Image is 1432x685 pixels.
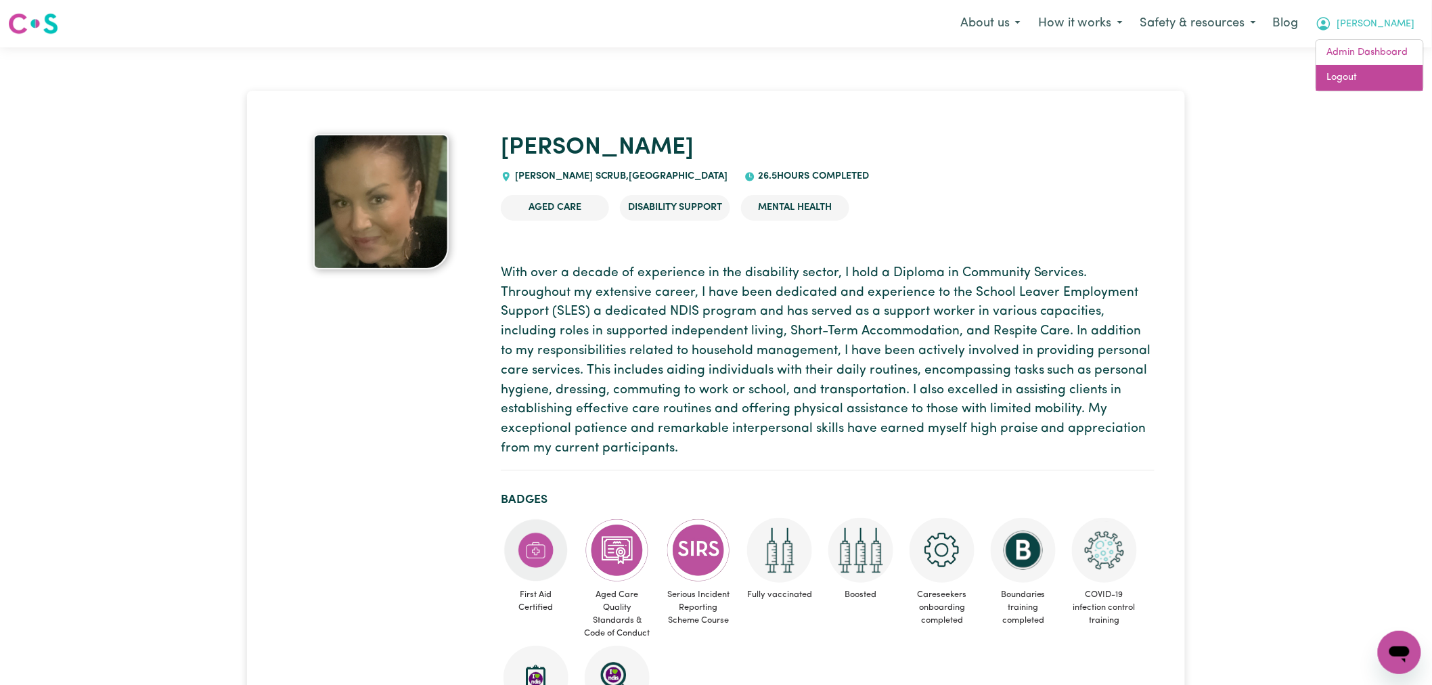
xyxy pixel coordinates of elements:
span: Boosted [826,583,896,606]
a: Logout [1316,65,1423,91]
li: Disability Support [620,195,730,221]
img: Careseekers logo [8,12,58,36]
img: CS Academy: Aged Care Quality Standards & Code of Conduct course completed [585,518,650,583]
span: 26.5 hours completed [755,171,870,181]
img: Care and support worker has received booster dose of COVID-19 vaccination [828,518,893,583]
span: Boundaries training completed [988,583,1058,633]
div: My Account [1316,39,1424,91]
a: [PERSON_NAME] [501,136,694,160]
img: Natasha [313,134,449,269]
img: CS Academy: Serious Incident Reporting Scheme course completed [666,518,731,583]
span: First Aid Certified [501,583,571,619]
img: CS Academy: Boundaries in care and support work course completed [991,518,1056,583]
a: Admin Dashboard [1316,40,1423,66]
iframe: Button to launch messaging window [1378,631,1421,674]
li: Aged Care [501,195,609,221]
h2: Badges [501,493,1155,507]
img: CS Academy: COVID-19 Infection Control Training course completed [1072,518,1137,583]
img: CS Academy: Careseekers Onboarding course completed [910,518,975,583]
span: Serious Incident Reporting Scheme Course [663,583,734,633]
button: How it works [1029,9,1132,38]
a: Blog [1265,9,1307,39]
span: Aged Care Quality Standards & Code of Conduct [582,583,652,646]
span: [PERSON_NAME] SCRUB , [GEOGRAPHIC_DATA] [512,171,728,181]
img: Care and support worker has completed First Aid Certification [504,518,568,583]
p: With over a decade of experience in the disability sector, I hold a Diploma in Community Services... [501,264,1155,459]
a: Natasha's profile picture' [277,134,485,269]
button: About us [952,9,1029,38]
span: Careseekers onboarding completed [907,583,977,633]
span: COVID-19 infection control training [1069,583,1140,633]
button: Safety & resources [1132,9,1265,38]
img: Care and support worker has received 2 doses of COVID-19 vaccine [747,518,812,583]
li: Mental Health [741,195,849,221]
button: My Account [1307,9,1424,38]
span: Fully vaccinated [744,583,815,606]
span: [PERSON_NAME] [1337,17,1415,32]
a: Careseekers logo [8,8,58,39]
